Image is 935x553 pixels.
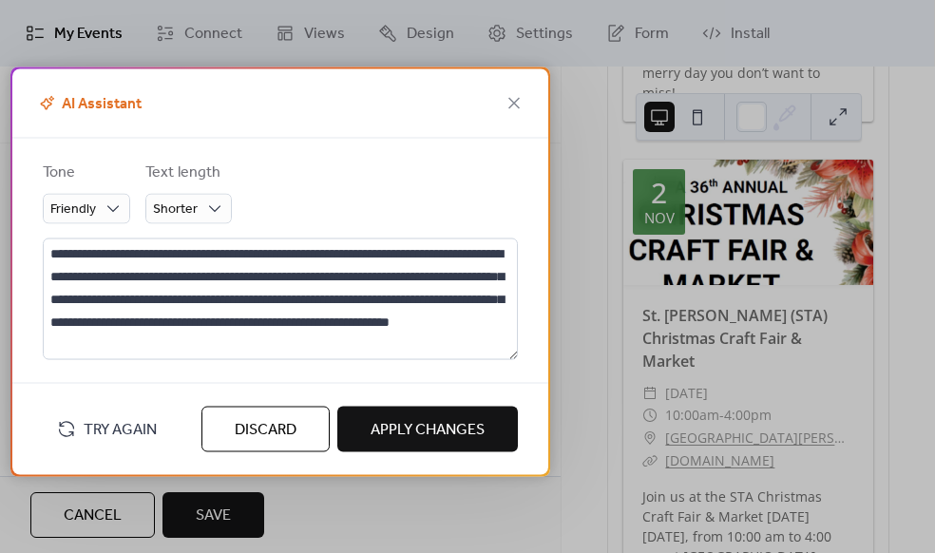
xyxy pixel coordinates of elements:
span: Apply Changes [371,418,485,441]
div: Text length [145,161,228,183]
span: AI Assistant [35,92,142,115]
span: Try Again [84,418,157,441]
span: Friendly [50,196,96,221]
span: Discard [235,418,296,441]
button: Discard [201,406,330,451]
div: Tone [43,161,126,183]
span: Shorter [153,196,198,221]
button: Apply Changes [337,406,518,451]
button: Try Again [43,411,171,446]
